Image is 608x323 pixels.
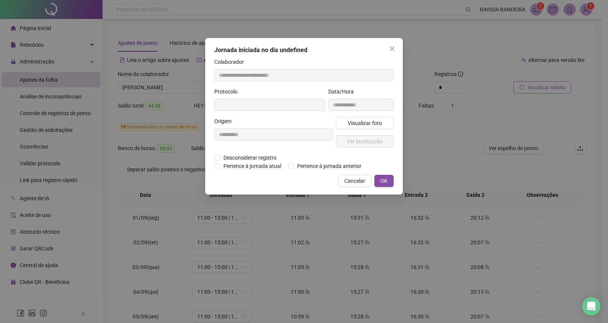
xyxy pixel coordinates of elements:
[214,87,242,96] label: Protocolo
[328,87,359,96] label: Data/Hora
[220,162,284,170] span: Pertence à jornada atual
[582,297,600,315] div: Open Intercom Messenger
[344,177,365,185] span: Cancelar
[338,175,371,187] button: Cancelar
[380,177,388,185] span: OK
[374,175,394,187] button: OK
[220,154,280,162] span: Desconsiderar registro
[294,162,364,170] span: Pertence à jornada anterior
[214,117,236,125] label: Origem
[214,46,394,55] div: Jornada iniciada no dia undefined
[336,117,394,129] button: Visualizar foto
[214,58,249,66] label: Colaborador
[348,119,382,127] span: Visualizar foto
[386,43,398,55] button: Close
[336,135,394,147] button: Ver localização
[389,46,395,52] span: close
